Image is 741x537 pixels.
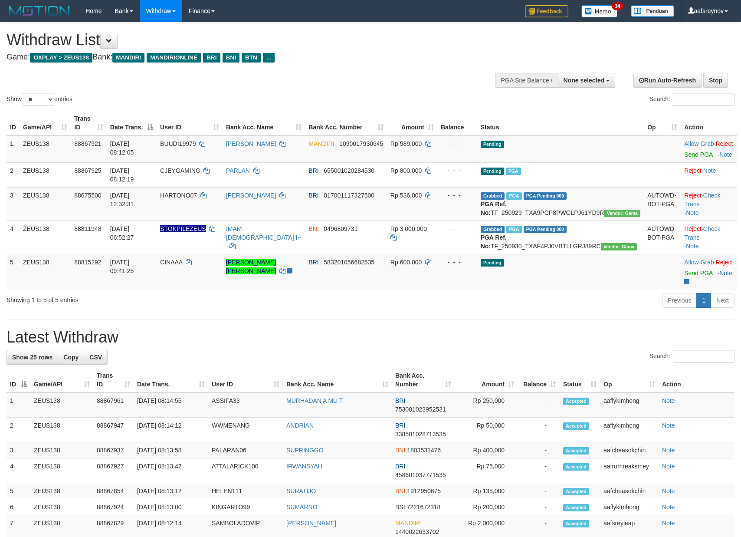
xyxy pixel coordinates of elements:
[581,5,618,17] img: Button%20Memo.svg
[305,111,387,135] th: Bank Acc. Number: activate to sort column ascending
[395,422,405,429] span: BRI
[7,31,485,49] h1: Withdraw List
[30,53,92,63] span: OXPLAY > ZEUS138
[30,442,93,458] td: ZEUS138
[390,140,422,147] span: Rp 589.000
[20,187,71,221] td: ZEUS138
[226,192,276,199] a: [PERSON_NAME]
[659,368,734,392] th: Action
[308,225,318,232] span: BNI
[286,504,318,511] a: SUMARNO
[407,447,441,454] span: Copy 1803531476 to clipboard
[703,73,728,88] a: Stop
[208,368,283,392] th: User ID: activate to sort column ascending
[441,139,474,148] div: - - -
[477,111,644,135] th: Status
[601,243,637,250] span: Vendor URL: https://trx31.1velocity.biz
[684,259,714,266] a: Allow Grab
[719,270,732,277] a: Note
[481,141,504,148] span: Pending
[481,259,504,267] span: Pending
[518,499,560,515] td: -
[662,463,675,470] a: Note
[74,192,101,199] span: 88675500
[93,499,134,515] td: 88867924
[30,458,93,483] td: ZEUS138
[563,398,589,405] span: Accepted
[20,111,71,135] th: Game/API: activate to sort column ascending
[160,259,182,266] span: CINAAA
[563,504,589,511] span: Accepted
[481,226,505,233] span: Grabbed
[563,447,589,455] span: Accepted
[696,293,711,308] a: 1
[324,192,374,199] span: Copy 017001117327500 to clipboard
[518,368,560,392] th: Balance: activate to sort column ascending
[147,53,201,63] span: MANDIRIONLINE
[392,368,455,392] th: Bank Acc. Number: activate to sort column ascending
[286,463,322,470] a: IRWANSYAH
[560,368,600,392] th: Status: activate to sort column ascending
[518,418,560,442] td: -
[7,93,72,106] label: Show entries
[518,483,560,499] td: -
[74,167,101,174] span: 88867925
[286,488,316,494] a: SURATIJO
[134,418,208,442] td: [DATE] 08:14:12
[681,111,737,135] th: Action
[684,225,720,241] a: Check Trans
[662,293,697,308] a: Previous
[455,392,518,418] td: Rp 250,000
[7,292,302,304] div: Showing 1 to 5 of 5 entries
[662,447,675,454] a: Note
[563,422,589,430] span: Accepted
[22,93,54,106] select: Showentries
[481,168,504,175] span: Pending
[7,135,20,163] td: 1
[308,192,318,199] span: BRI
[455,442,518,458] td: Rp 400,000
[7,350,58,365] a: Show 25 rows
[20,221,71,254] td: ZEUS138
[223,53,239,63] span: BNI
[160,192,197,199] span: HARTONO07
[564,77,605,84] span: None selected
[7,368,30,392] th: ID: activate to sort column descending
[20,135,71,163] td: ZEUS138
[157,111,223,135] th: User ID: activate to sort column ascending
[208,483,283,499] td: HELEN111
[7,4,72,17] img: MOTION_logo.png
[7,499,30,515] td: 6
[711,293,734,308] a: Next
[71,111,107,135] th: Trans ID: activate to sort column ascending
[93,418,134,442] td: 88867947
[662,488,675,494] a: Note
[455,483,518,499] td: Rp 135,000
[662,397,675,404] a: Note
[395,520,421,527] span: MANDIRI
[110,225,134,241] span: [DATE] 06:52:27
[395,447,405,454] span: BNI
[407,504,440,511] span: Copy 7221672318 to clipboard
[390,167,422,174] span: Rp 800.000
[644,187,681,221] td: AUTOWD-BOT-PGA
[286,422,314,429] a: ANDRIAN
[716,140,733,147] a: Reject
[308,140,334,147] span: MANDIRI
[600,392,659,418] td: aaflykimhong
[308,167,318,174] span: BRI
[208,442,283,458] td: PALARAN06
[208,499,283,515] td: KINGARTO99
[7,111,20,135] th: ID
[441,258,474,267] div: - - -
[524,192,567,200] span: PGA Pending
[160,140,196,147] span: BUUDI19979
[112,53,144,63] span: MANDIRI
[644,221,681,254] td: AUTOWD-BOT-PGA
[74,140,101,147] span: 88867921
[477,221,644,254] td: TF_250930_TXAF4PJ0VBTLLGRJ89RC
[7,483,30,499] td: 5
[30,483,93,499] td: ZEUS138
[134,368,208,392] th: Date Trans.: activate to sort column ascending
[110,140,134,156] span: [DATE] 08:12:05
